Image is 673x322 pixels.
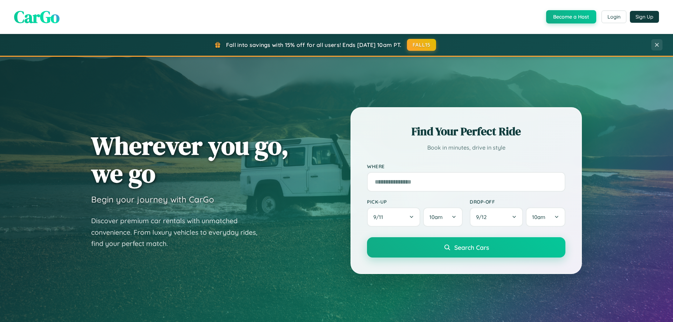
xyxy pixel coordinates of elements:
[429,214,443,220] span: 10am
[407,39,436,51] button: FALL15
[226,41,402,48] span: Fall into savings with 15% off for all users! Ends [DATE] 10am PT.
[470,207,523,227] button: 9/12
[367,207,420,227] button: 9/11
[476,214,490,220] span: 9 / 12
[526,207,565,227] button: 10am
[367,163,565,169] label: Where
[470,199,565,205] label: Drop-off
[601,11,626,23] button: Login
[367,143,565,153] p: Book in minutes, drive in style
[373,214,387,220] span: 9 / 11
[454,244,489,251] span: Search Cars
[14,5,60,28] span: CarGo
[546,10,596,23] button: Become a Host
[91,215,266,249] p: Discover premium car rentals with unmatched convenience. From luxury vehicles to everyday rides, ...
[532,214,545,220] span: 10am
[91,194,214,205] h3: Begin your journey with CarGo
[367,124,565,139] h2: Find Your Perfect Ride
[367,237,565,258] button: Search Cars
[423,207,463,227] button: 10am
[630,11,659,23] button: Sign Up
[91,132,289,187] h1: Wherever you go, we go
[367,199,463,205] label: Pick-up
